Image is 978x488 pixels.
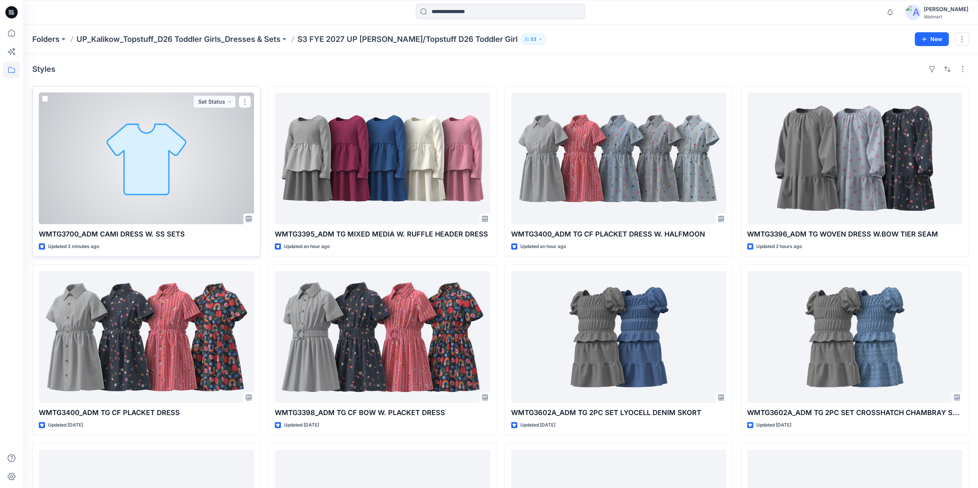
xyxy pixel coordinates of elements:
a: WMTG3602A_ADM TG 2PC SET LYOCELL DENIM SKORT [511,271,726,403]
p: WMTG3395_ADM TG MIXED MEDIA W. RUFFLE HEADER DRESS [275,229,490,240]
h4: Styles [32,65,55,74]
a: WMTG3400_ADM TG CF PLACKET DRESS [39,271,254,403]
p: WMTG3400_ADM TG CF PLACKET DRESS [39,407,254,418]
p: Updated an hour ago [284,243,330,251]
p: Updated [DATE] [756,421,791,429]
p: Updated [DATE] [284,421,319,429]
p: WMTG3396_ADM TG WOVEN DRESS W.BOW TIER SEAM [747,229,962,240]
img: avatar [905,5,921,20]
a: Folders [32,34,60,45]
p: WMTG3700_ADM CAMI DRESS W. SS SETS [39,229,254,240]
button: New [915,32,949,46]
div: Walmart [924,14,968,20]
p: S3 FYE 2027 UP [PERSON_NAME]/Topstuff D26 Toddler Girl [297,34,518,45]
p: Updated 3 minutes ago [48,243,99,251]
div: [PERSON_NAME] [924,5,968,14]
a: WMTG3396_ADM TG WOVEN DRESS W.BOW TIER SEAM [747,93,962,224]
p: 33 [530,35,536,43]
button: 33 [521,34,546,45]
p: Updated an hour ago [520,243,566,251]
a: WMTG3400_ADM TG CF PLACKET DRESS W. HALFMOON [511,93,726,224]
p: WMTG3602A_ADM TG 2PC SET CROSSHATCH CHAMBRAY SKORT [747,407,962,418]
a: WMTG3398_ADM TG CF BOW W. PLACKET DRESS [275,271,490,403]
p: WMTG3398_ADM TG CF BOW W. PLACKET DRESS [275,407,490,418]
p: WMTG3602A_ADM TG 2PC SET LYOCELL DENIM SKORT [511,407,726,418]
a: WMTG3700_ADM CAMI DRESS W. SS SETS [39,93,254,224]
a: WMTG3395_ADM TG MIXED MEDIA W. RUFFLE HEADER DRESS [275,93,490,224]
p: WMTG3400_ADM TG CF PLACKET DRESS W. HALFMOON [511,229,726,240]
p: Updated 2 hours ago [756,243,802,251]
a: WMTG3602A_ADM TG 2PC SET CROSSHATCH CHAMBRAY SKORT [747,271,962,403]
p: Updated [DATE] [520,421,555,429]
p: Updated [DATE] [48,421,83,429]
a: UP_Kalikow_Topstuff_D26 Toddler Girls_Dresses & Sets [76,34,281,45]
